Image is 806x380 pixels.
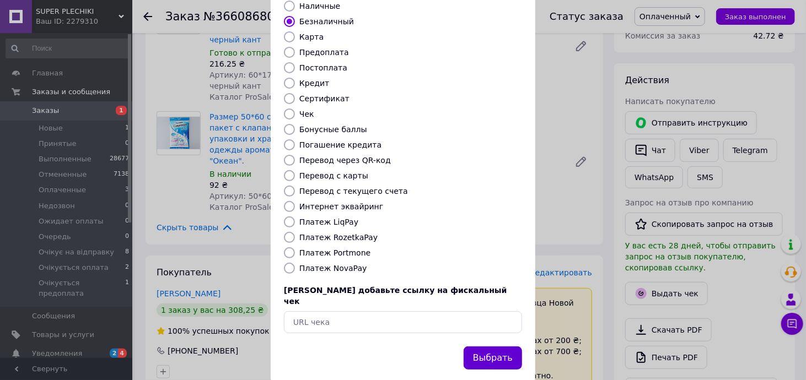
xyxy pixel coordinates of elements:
label: Платеж RozetkaPay [299,233,378,242]
label: Кредит [299,79,329,88]
label: Карта [299,32,324,41]
label: Предоплата [299,48,349,57]
label: Погашение кредита [299,140,381,149]
label: Бонусные баллы [299,125,367,134]
label: Перевод с карты [299,171,368,180]
label: Наличные [299,2,340,10]
label: Интернет эквайринг [299,202,383,211]
label: Платеж LiqPay [299,218,358,226]
span: [PERSON_NAME] добавьте ссылку на фискальный чек [284,286,507,306]
label: Платеж Portmone [299,248,370,257]
label: Перевод через QR-код [299,156,391,165]
label: Безналичный [299,17,354,26]
label: Постоплата [299,63,347,72]
input: URL чека [284,311,522,333]
label: Перевод с текущего счета [299,187,408,196]
label: Платеж NovaPay [299,264,367,273]
button: Выбрать [464,346,522,370]
label: Сертификат [299,94,350,103]
label: Чек [299,110,314,118]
